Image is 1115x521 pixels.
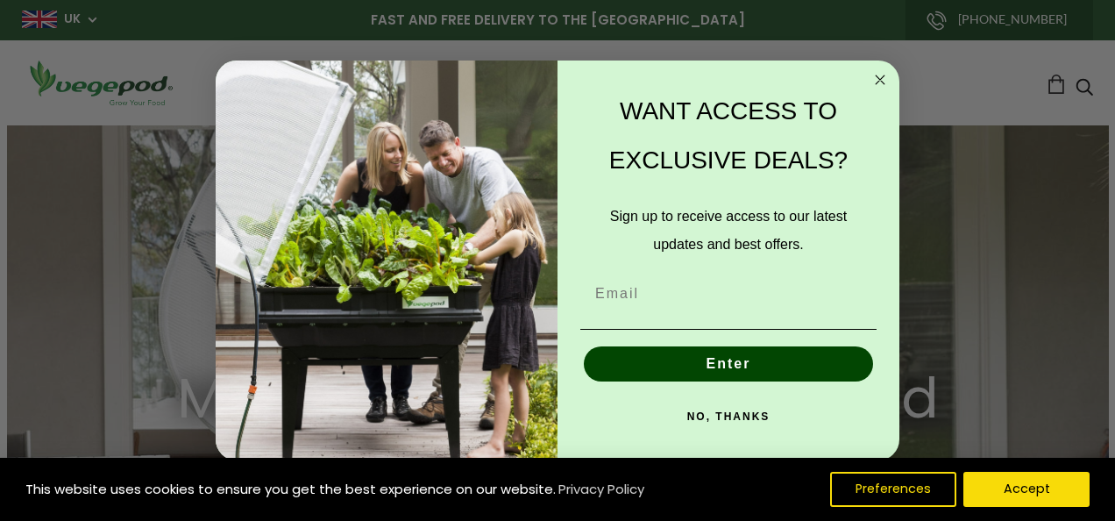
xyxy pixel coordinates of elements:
button: Preferences [830,472,956,507]
span: This website uses cookies to ensure you get the best experience on our website. [25,480,556,498]
input: Email [580,276,877,311]
img: e9d03583-1bb1-490f-ad29-36751b3212ff.jpeg [216,61,557,461]
button: Close dialog [870,69,891,90]
button: Accept [963,472,1090,507]
img: underline [580,329,877,330]
button: NO, THANKS [580,399,877,434]
button: Enter [584,346,873,382]
span: Sign up to receive access to our latest updates and best offers. [610,209,847,252]
span: WANT ACCESS TO EXCLUSIVE DEALS? [609,97,848,174]
a: Privacy Policy (opens in a new tab) [556,474,647,505]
